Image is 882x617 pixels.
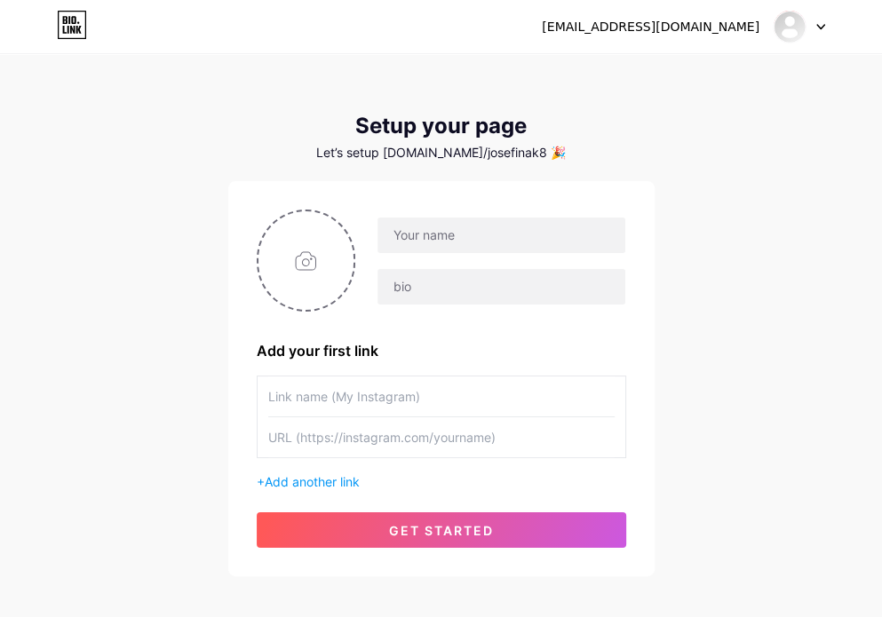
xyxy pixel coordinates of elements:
[377,269,624,305] input: bio
[773,10,807,44] img: Josefina Vecchietti
[265,474,360,489] span: Add another link
[389,523,494,538] span: get started
[257,512,626,548] button: get started
[228,146,655,160] div: Let’s setup [DOMAIN_NAME]/josefinak8 🎉
[257,472,626,491] div: +
[377,218,624,253] input: Your name
[257,340,626,361] div: Add your first link
[268,376,615,416] input: Link name (My Instagram)
[542,18,759,36] div: [EMAIL_ADDRESS][DOMAIN_NAME]
[268,417,615,457] input: URL (https://instagram.com/yourname)
[228,114,655,138] div: Setup your page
